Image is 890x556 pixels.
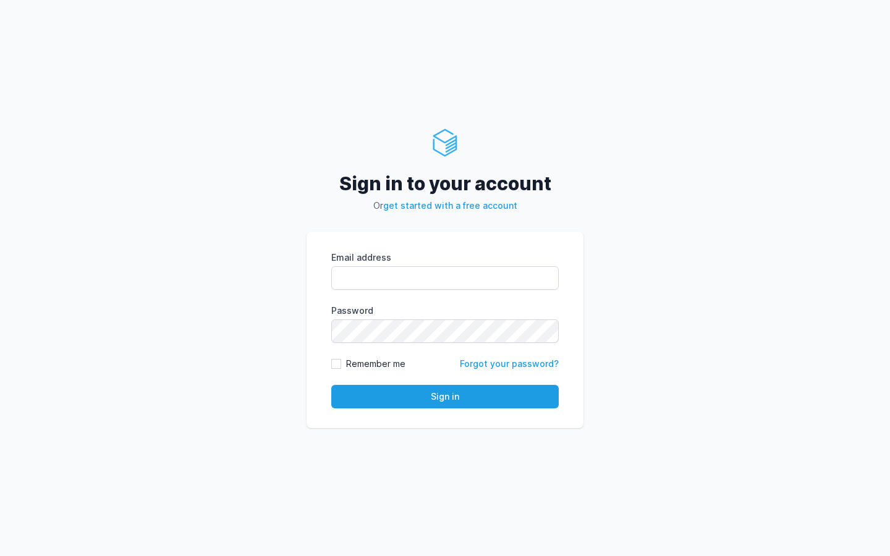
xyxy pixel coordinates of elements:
h2: Sign in to your account [307,172,583,195]
label: Password [331,305,559,317]
img: ServerAuth [430,128,460,158]
a: Forgot your password? [460,358,559,369]
button: Sign in [331,385,559,408]
a: get started with a free account [383,200,517,211]
label: Email address [331,251,559,264]
p: Or [307,200,583,212]
label: Remember me [346,358,405,370]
